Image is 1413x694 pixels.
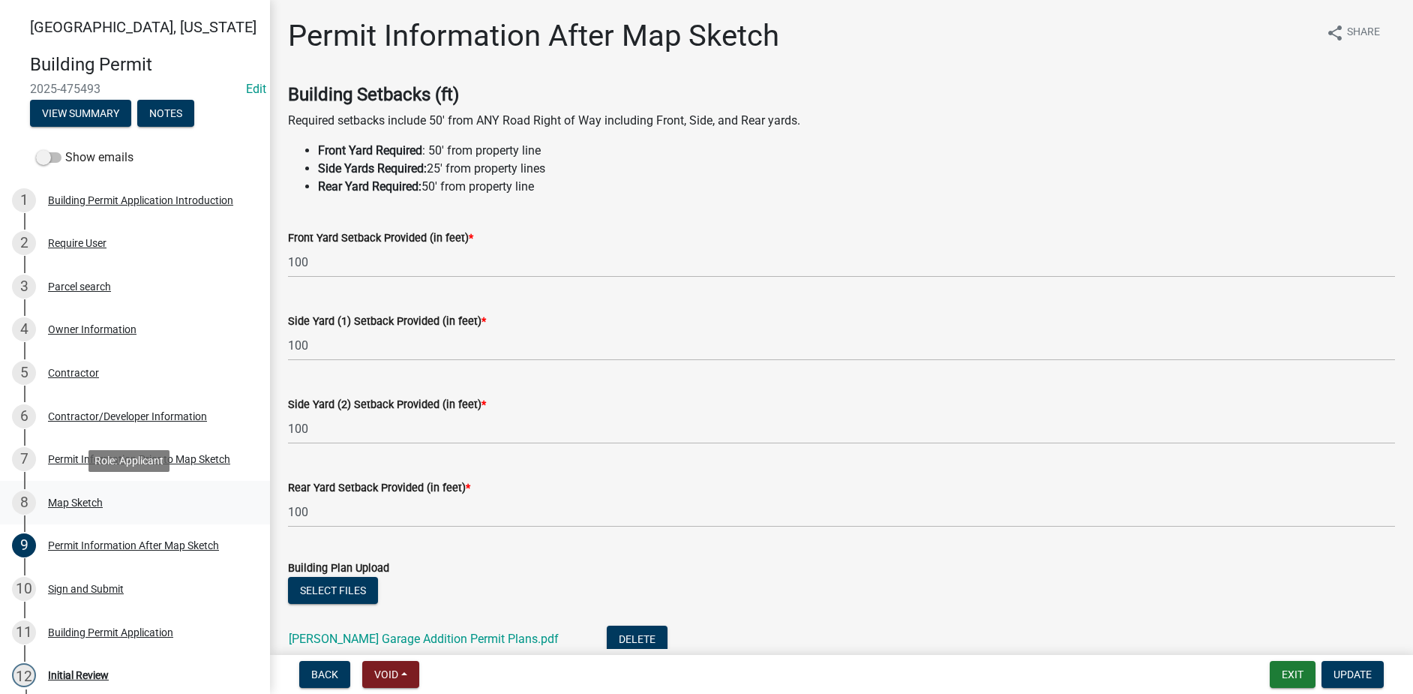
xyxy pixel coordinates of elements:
[30,100,131,127] button: View Summary
[12,620,36,644] div: 11
[318,161,427,176] strong: Side Yards Required:
[137,108,194,120] wm-modal-confirm: Notes
[318,178,1395,196] li: 50' from property line
[30,82,240,96] span: 2025-475493
[48,195,233,206] div: Building Permit Application Introduction
[30,54,258,76] h4: Building Permit
[12,491,36,515] div: 8
[30,18,256,36] span: [GEOGRAPHIC_DATA], [US_STATE]
[48,584,124,594] div: Sign and Submit
[1321,661,1384,688] button: Update
[288,400,486,410] label: Side Yard (2) Setback Provided (in feet)
[12,275,36,299] div: 3
[1326,24,1344,42] i: share
[288,577,378,604] button: Select files
[299,661,350,688] button: Back
[48,368,99,378] div: Contractor
[288,317,486,327] label: Side Yard (1) Setback Provided (in feet)
[48,238,106,248] div: Require User
[12,231,36,255] div: 2
[318,160,1395,178] li: 25' from property lines
[607,626,667,653] button: Delete
[12,317,36,341] div: 4
[30,108,131,120] wm-modal-confirm: Summary
[12,663,36,687] div: 12
[318,179,421,194] strong: Rear Yard Required:
[311,668,338,680] span: Back
[607,633,667,647] wm-modal-confirm: Delete Document
[288,112,1395,130] p: Required setbacks include 50' from ANY Road Right of Way including Front, Side, and Rear yards.
[246,82,266,96] a: Edit
[288,84,459,105] strong: Building Setbacks (ft)
[362,661,419,688] button: Void
[288,563,389,574] label: Building Plan Upload
[289,632,559,646] a: [PERSON_NAME] Garage Addition Permit Plans.pdf
[1333,668,1372,680] span: Update
[48,454,230,464] div: Permit Information Prior to Map Sketch
[12,447,36,471] div: 7
[36,149,133,167] label: Show emails
[374,668,398,680] span: Void
[12,533,36,557] div: 9
[48,540,219,551] div: Permit Information After Map Sketch
[12,361,36,385] div: 5
[318,142,1395,160] li: : 50' from property line
[88,450,169,472] div: Role: Applicant
[48,497,103,508] div: Map Sketch
[246,82,266,96] wm-modal-confirm: Edit Application Number
[48,281,111,292] div: Parcel search
[288,483,470,494] label: Rear Yard Setback Provided (in feet)
[48,411,207,422] div: Contractor/Developer Information
[12,577,36,601] div: 10
[48,324,136,335] div: Owner Information
[48,670,109,680] div: Initial Review
[137,100,194,127] button: Notes
[1314,18,1392,47] button: shareShare
[288,233,473,244] label: Front Yard Setback Provided (in feet)
[1347,24,1380,42] span: Share
[12,404,36,428] div: 6
[48,627,173,638] div: Building Permit Application
[12,188,36,212] div: 1
[1270,661,1315,688] button: Exit
[288,18,779,54] h1: Permit Information After Map Sketch
[318,143,422,158] strong: Front Yard Required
